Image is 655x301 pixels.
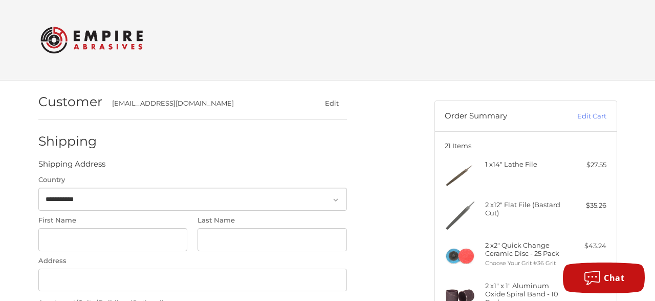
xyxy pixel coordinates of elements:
[38,256,347,266] label: Address
[485,241,563,258] h4: 2 x 2" Quick Change Ceramic Disc - 25 Pack
[485,200,563,217] h4: 2 x 12" Flat File (Bastard Cut)
[566,241,606,251] div: $43.24
[445,142,606,150] h3: 21 Items
[555,111,606,122] a: Edit Cart
[485,160,563,168] h4: 1 x 14" Lathe File
[566,160,606,170] div: $27.55
[445,111,555,122] h3: Order Summary
[317,96,347,111] button: Edit
[604,272,624,284] span: Chat
[40,20,143,60] img: Empire Abrasives
[485,259,563,268] li: Choose Your Grit #36 Grit
[112,98,297,109] div: [EMAIL_ADDRESS][DOMAIN_NAME]
[38,175,347,185] label: Country
[38,215,188,226] label: First Name
[563,263,645,293] button: Chat
[198,215,347,226] label: Last Name
[566,200,606,211] div: $35.26
[38,94,102,110] h2: Customer
[38,133,98,149] h2: Shipping
[38,158,105,175] legend: Shipping Address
